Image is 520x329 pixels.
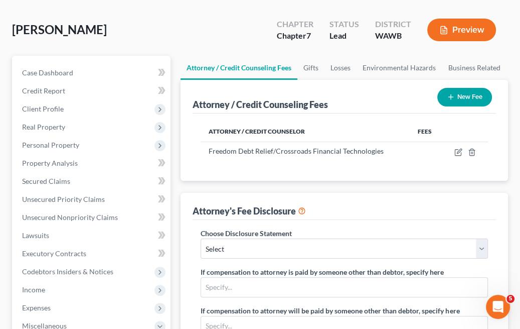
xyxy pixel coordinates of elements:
button: New Fee [437,88,492,106]
div: WAWB [375,30,411,42]
a: Credit Report [14,82,170,100]
span: Property Analysis [22,159,78,167]
div: Attorney / Credit Counseling Fees [193,98,328,111]
a: Property Analysis [14,154,170,172]
span: Attorney / Credit Counselor [209,128,305,135]
span: Secured Claims [22,177,70,185]
span: Fees [418,128,432,135]
span: Personal Property [22,141,79,149]
span: Executory Contracts [22,249,86,258]
input: Specify... [201,278,487,297]
span: Credit Report [22,86,65,95]
span: Client Profile [22,104,64,113]
span: Expenses [22,303,51,312]
span: Unsecured Nonpriority Claims [22,213,118,222]
iframe: Intercom live chat [486,295,510,319]
a: Lawsuits [14,227,170,245]
span: Unsecured Priority Claims [22,195,105,203]
div: Attorney's Fee Disclosure [193,205,306,217]
a: Unsecured Priority Claims [14,190,170,208]
div: Lead [329,30,359,42]
span: [PERSON_NAME] [12,22,107,37]
button: Preview [427,19,496,41]
a: Losses [324,56,357,80]
label: If compensation to attorney is paid by someone other than debtor, specify here [201,267,444,277]
span: Lawsuits [22,231,49,240]
a: Gifts [297,56,324,80]
label: Choose Disclosure Statement [201,228,292,239]
a: Case Dashboard [14,64,170,82]
span: Case Dashboard [22,68,73,77]
span: Real Property [22,123,65,131]
a: Executory Contracts [14,245,170,263]
span: Income [22,285,45,294]
a: Unsecured Nonpriority Claims [14,208,170,227]
a: Secured Claims [14,172,170,190]
a: Environmental Hazards [357,56,442,80]
label: If compensation to attorney will be paid by someone other than debtor, specify here [201,305,459,316]
div: Chapter [277,30,313,42]
a: Business Related [442,56,506,80]
span: 7 [306,31,311,40]
a: Attorney / Credit Counseling Fees [181,56,297,80]
div: Chapter [277,19,313,30]
span: Freedom Debt Relief/Crossroads Financial Technologies [209,147,384,155]
div: Status [329,19,359,30]
span: 5 [506,295,514,303]
span: Codebtors Insiders & Notices [22,267,113,276]
div: District [375,19,411,30]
